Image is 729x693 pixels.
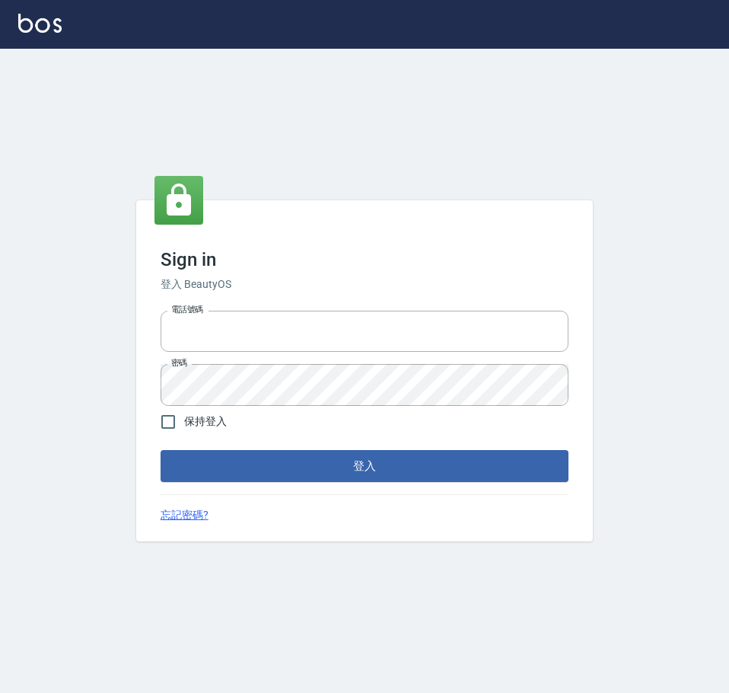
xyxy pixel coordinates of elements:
img: Logo [18,14,62,33]
label: 電話號碼 [171,304,203,315]
span: 保持登入 [184,414,227,430]
h3: Sign in [161,249,568,270]
h6: 登入 BeautyOS [161,276,568,292]
button: 登入 [161,450,568,482]
label: 密碼 [171,357,187,369]
a: 忘記密碼? [161,507,209,523]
